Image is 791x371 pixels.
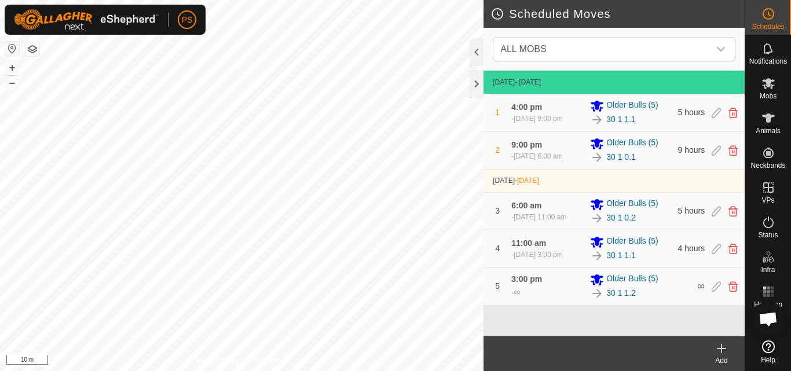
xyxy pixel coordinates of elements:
[511,201,541,210] span: 6:00 am
[253,356,287,366] a: Contact Us
[196,356,240,366] a: Privacy Policy
[590,286,604,300] img: To
[678,108,705,117] span: 5 hours
[606,249,636,262] a: 30 1 1.1
[495,108,500,117] span: 1
[590,211,604,225] img: To
[490,7,745,21] h2: Scheduled Moves
[5,42,19,56] button: Reset Map
[590,113,604,127] img: To
[590,249,604,263] img: To
[678,206,705,215] span: 5 hours
[758,232,778,238] span: Status
[606,99,658,113] span: Older Bulls (5)
[697,280,705,292] span: ∞
[511,140,542,149] span: 9:00 pm
[606,287,636,299] a: 30 1 1.2
[182,14,193,26] span: PS
[5,76,19,90] button: –
[493,177,515,185] span: [DATE]
[750,162,785,169] span: Neckbands
[511,212,566,222] div: -
[25,42,39,56] button: Map Layers
[761,357,775,363] span: Help
[754,301,782,308] span: Heatmap
[761,197,774,204] span: VPs
[678,244,705,253] span: 4 hours
[514,287,520,297] span: ∞
[511,249,562,260] div: -
[495,244,500,253] span: 4
[761,266,775,273] span: Infra
[749,58,787,65] span: Notifications
[606,235,658,249] span: Older Bulls (5)
[14,9,159,30] img: Gallagher Logo
[756,127,781,134] span: Animals
[495,281,500,291] span: 5
[493,78,515,86] span: [DATE]
[514,213,566,221] span: [DATE] 11:00 am
[511,238,546,248] span: 11:00 am
[514,115,562,123] span: [DATE] 9:00 pm
[678,145,705,155] span: 9 hours
[745,336,791,368] a: Help
[514,251,562,259] span: [DATE] 3:00 pm
[606,212,636,224] a: 30 1 0.2
[511,102,542,112] span: 4:00 pm
[606,151,636,163] a: 30 1 0.1
[511,285,520,299] div: -
[514,152,562,160] span: [DATE] 6:00 am
[751,302,786,336] div: Open chat
[606,197,658,211] span: Older Bulls (5)
[511,274,542,284] span: 3:00 pm
[606,137,658,150] span: Older Bulls (5)
[752,23,784,30] span: Schedules
[495,145,500,155] span: 2
[606,273,658,286] span: Older Bulls (5)
[698,355,745,366] div: Add
[500,44,546,54] span: ALL MOBS
[590,150,604,164] img: To
[511,151,562,161] div: -
[517,177,539,185] span: [DATE]
[495,206,500,215] span: 3
[515,78,541,86] span: - [DATE]
[515,177,539,185] span: -
[5,61,19,75] button: +
[709,38,733,61] div: dropdown trigger
[760,93,777,100] span: Mobs
[606,113,636,126] a: 30 1 1.1
[496,38,709,61] span: ALL MOBS
[511,113,562,124] div: -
